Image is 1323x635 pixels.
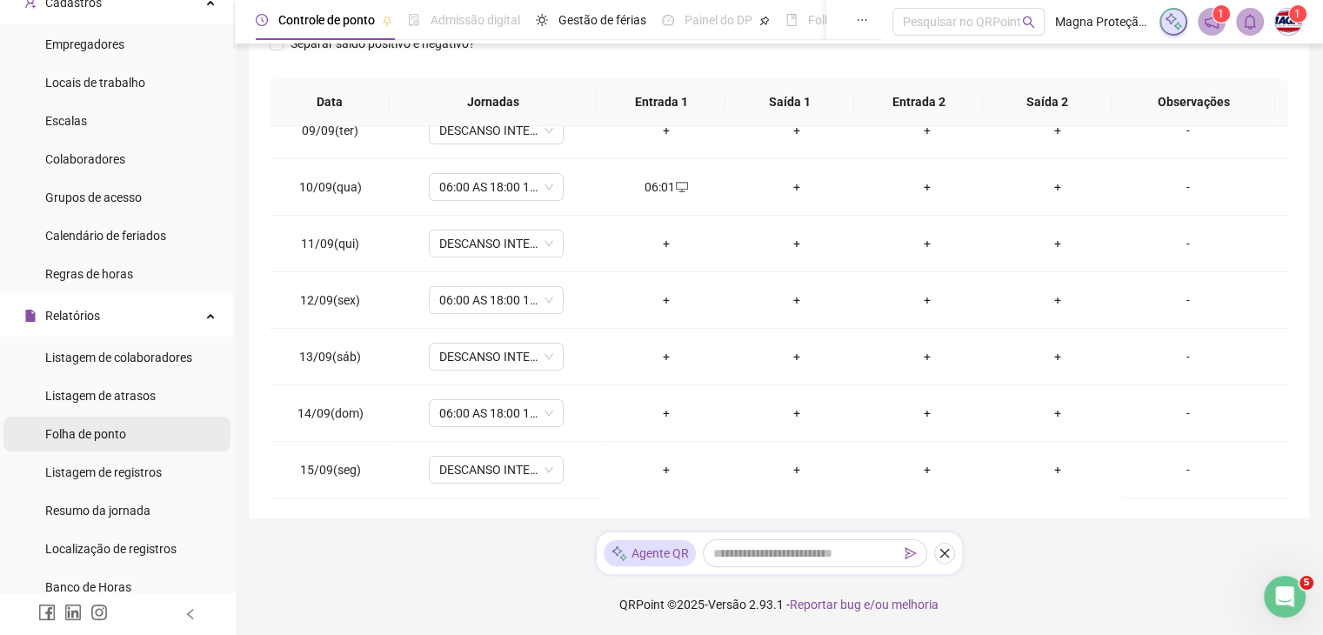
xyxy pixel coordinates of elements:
span: close [939,547,951,559]
span: DESCANSO INTER-JORNADA [439,231,553,257]
span: Relatórios [45,309,100,323]
span: Grupos de acesso [45,190,142,204]
div: + [876,121,979,140]
span: 1 [1294,8,1300,20]
div: + [615,460,718,479]
div: + [876,291,979,310]
th: Data [270,78,390,126]
span: Controle de ponto [278,13,375,27]
span: Folha de pagamento [808,13,919,27]
span: clock-circle [256,14,268,26]
div: - [1136,460,1239,479]
span: 5 [1300,576,1313,590]
span: Escalas [45,114,87,128]
span: sun [536,14,548,26]
span: Gestão de férias [558,13,646,27]
span: Resumo da jornada [45,504,150,518]
span: Locais de trabalho [45,76,145,90]
span: Separar saldo positivo e negativo? [284,34,482,53]
span: facebook [38,604,56,621]
span: Magna Proteção Automotiva [1055,12,1149,31]
div: - [1136,404,1239,423]
span: Reportar bug e/ou melhoria [790,598,939,612]
div: + [876,404,979,423]
span: 15/09(seg) [300,463,361,477]
span: DESCANSO INTER-JORNADA [439,117,553,144]
span: Listagem de colaboradores [45,351,192,364]
span: Listagem de registros [45,465,162,479]
th: Jornadas [390,78,597,126]
div: - [1136,234,1239,253]
span: 06:00 AS 18:00 12X36 [439,400,553,426]
span: 10/09(qua) [299,180,362,194]
div: + [1006,121,1109,140]
div: + [745,404,848,423]
span: DESCANSO INTER-JORNADA [439,344,553,370]
th: Observações [1112,78,1275,126]
span: Banco de Horas [45,580,131,594]
div: + [1006,234,1109,253]
span: DESCANSO INTER-JORNADA [439,457,553,483]
span: send [905,547,917,559]
div: + [745,460,848,479]
div: - [1136,121,1239,140]
span: linkedin [64,604,82,621]
span: Observações [1126,92,1261,111]
span: book [785,14,798,26]
span: 06:00 AS 18:00 12X36 [439,287,553,313]
span: 11/09(qui) [301,237,359,251]
span: file [24,310,37,322]
th: Entrada 2 [854,78,983,126]
span: Folha de ponto [45,427,126,441]
span: instagram [90,604,108,621]
span: left [184,608,197,620]
iframe: Intercom live chat [1264,576,1306,618]
span: Colaboradores [45,152,125,166]
div: + [615,121,718,140]
span: ellipsis [856,14,868,26]
span: Versão [708,598,746,612]
footer: QRPoint © 2025 - 2.93.1 - [235,574,1323,635]
div: + [615,347,718,366]
div: + [745,291,848,310]
th: Entrada 1 [597,78,725,126]
span: 13/09(sáb) [299,350,361,364]
div: - [1136,347,1239,366]
div: + [876,234,979,253]
div: + [1006,404,1109,423]
span: 1 [1218,8,1224,20]
th: Saída 2 [983,78,1112,126]
img: sparkle-icon.fc2bf0ac1784a2077858766a79e2daf3.svg [611,545,628,563]
span: Listagem de atrasos [45,389,156,403]
div: + [745,234,848,253]
div: + [745,121,848,140]
sup: Atualize o seu contato no menu Meus Dados [1289,5,1306,23]
div: + [615,291,718,310]
div: + [876,460,979,479]
span: search [1022,16,1035,29]
span: bell [1242,14,1258,30]
span: Regras de horas [45,267,133,281]
div: Agente QR [604,540,696,566]
span: Localização de registros [45,542,177,556]
span: pushpin [759,16,770,26]
span: Empregadores [45,37,124,51]
sup: 1 [1213,5,1230,23]
div: + [1006,177,1109,197]
div: + [876,347,979,366]
span: 09/09(ter) [302,124,358,137]
span: desktop [674,181,688,193]
span: Painel do DP [685,13,752,27]
div: + [1006,347,1109,366]
div: 06:01 [615,177,718,197]
span: notification [1204,14,1219,30]
span: 06:00 AS 18:00 12X36 [439,174,553,200]
div: + [1006,460,1109,479]
div: + [745,347,848,366]
div: - [1136,177,1239,197]
span: pushpin [382,16,392,26]
div: + [1006,291,1109,310]
div: + [615,404,718,423]
img: sparkle-icon.fc2bf0ac1784a2077858766a79e2daf3.svg [1164,12,1183,31]
span: dashboard [662,14,674,26]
